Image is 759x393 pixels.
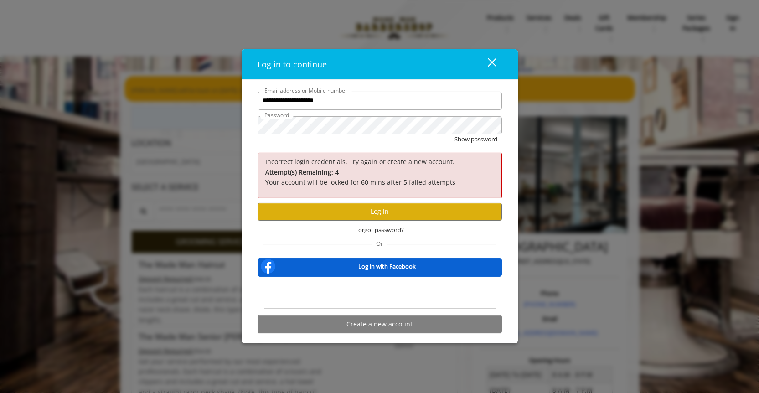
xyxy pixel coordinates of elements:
[338,283,422,303] div: Sign in with Google. Opens in new tab
[260,111,294,119] label: Password
[454,134,497,144] button: Show password
[355,225,404,235] span: Forgot password?
[358,262,416,271] b: Log in with Facebook
[265,168,339,176] b: Attempt(s) Remaining: 4
[258,92,502,110] input: Email address or Mobile number
[258,315,502,333] button: Create a new account
[265,167,494,188] p: Your account will be locked for 60 mins after 5 failed attempts
[260,86,352,95] label: Email address or Mobile number
[258,116,502,134] input: Password
[258,59,327,70] span: Log in to continue
[259,257,277,275] img: facebook-logo
[372,239,387,248] span: Or
[333,283,426,303] iframe: Sign in with Google Button
[258,202,502,220] button: Log in
[477,57,496,71] div: close dialog
[265,157,454,166] span: Incorrect login credentials. Try again or create a new account.
[471,55,502,73] button: close dialog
